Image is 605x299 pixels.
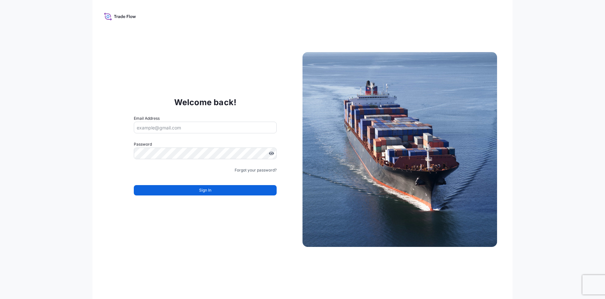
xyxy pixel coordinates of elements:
[134,115,160,122] label: Email Address
[269,151,274,156] button: Show password
[134,141,277,148] label: Password
[302,52,497,247] img: Ship illustration
[134,185,277,195] button: Sign In
[199,187,211,194] span: Sign In
[174,97,237,107] p: Welcome back!
[134,122,277,133] input: example@gmail.com
[235,167,277,173] a: Forgot your password?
